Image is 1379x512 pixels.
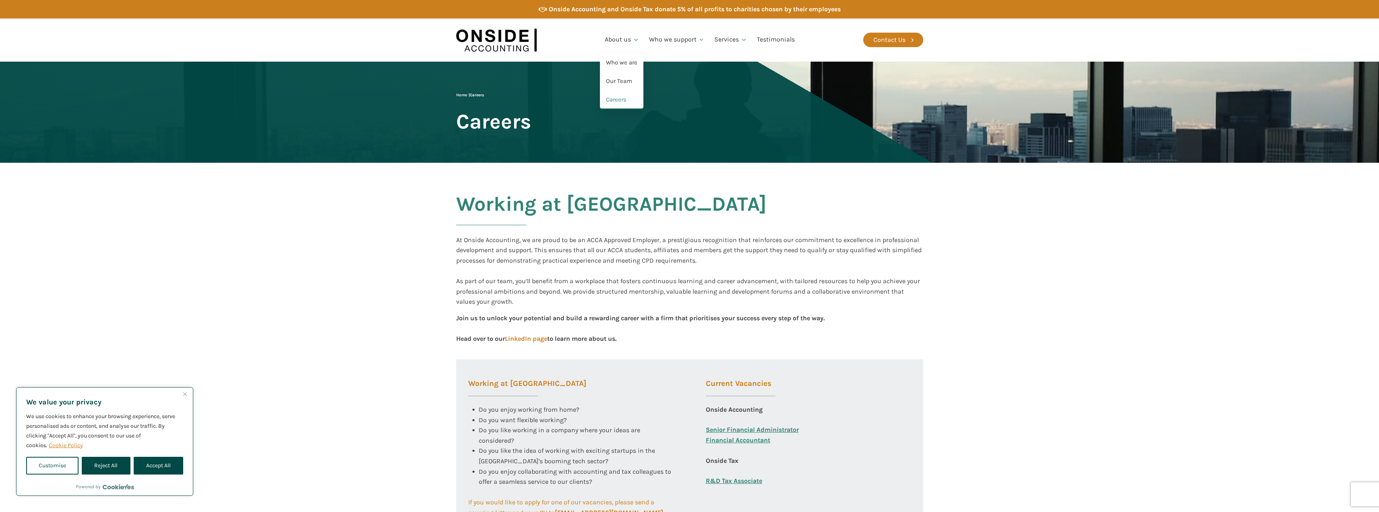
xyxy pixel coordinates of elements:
a: Contact Us [863,33,923,47]
h2: Working at [GEOGRAPHIC_DATA] [456,193,767,235]
p: We use cookies to enhance your browsing experience, serve personalised ads or content, and analys... [26,412,183,450]
div: Onside Accounting and Onside Tax donate 5% of all profits to charities chosen by their employees [549,4,841,15]
p: We value your privacy [26,397,183,407]
div: Powered by [76,483,134,491]
a: LinkedIn page [505,335,547,342]
span: Careers [456,110,531,133]
h3: Current Vacancies [706,380,775,396]
img: Onside Accounting [456,25,537,56]
div: At Onside Accounting, we are proud to be an ACCA Approved Employer, a prestigious recognition tha... [456,235,923,307]
img: Close [183,392,187,396]
button: Reject All [82,457,130,475]
span: Do you want flexible working? [479,416,567,424]
a: Cookie Policy [48,442,83,449]
a: Services [709,26,752,54]
a: Visit CookieYes website [103,484,134,489]
a: Testimonials [752,26,800,54]
div: Join us to unlock your potential and build a rewarding career with a firm that prioritises your s... [456,313,825,343]
button: Close [180,389,190,399]
a: Careers [600,91,643,109]
a: Home [456,93,467,97]
span: | [456,93,484,97]
a: About us [600,26,644,54]
div: Onside Tax [706,456,738,476]
span: Do you like the idea of working with exciting startups in the [GEOGRAPHIC_DATA]'s booming tech se... [479,447,657,465]
div: Onside Accounting [706,404,763,425]
div: Contact Us [873,35,906,45]
span: Careers [470,93,484,97]
span: Do you enjoy collaborating with accounting and tax colleagues to offer a seamless service to our ... [479,468,673,486]
a: Who we are [600,54,643,72]
a: Senior Financial Administrator [706,425,799,435]
span: Do you like working in a company where your ideas are considered? [479,426,642,444]
a: Who we support [644,26,710,54]
button: Accept All [134,457,183,475]
a: Financial Accountant [706,435,770,456]
a: R&D Tax Associate [706,476,762,486]
span: Do you enjoy working from home? [479,406,579,413]
div: We value your privacy [16,387,193,496]
a: Our Team [600,72,643,91]
button: Customise [26,457,79,475]
h3: Working at [GEOGRAPHIC_DATA] [468,380,586,396]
